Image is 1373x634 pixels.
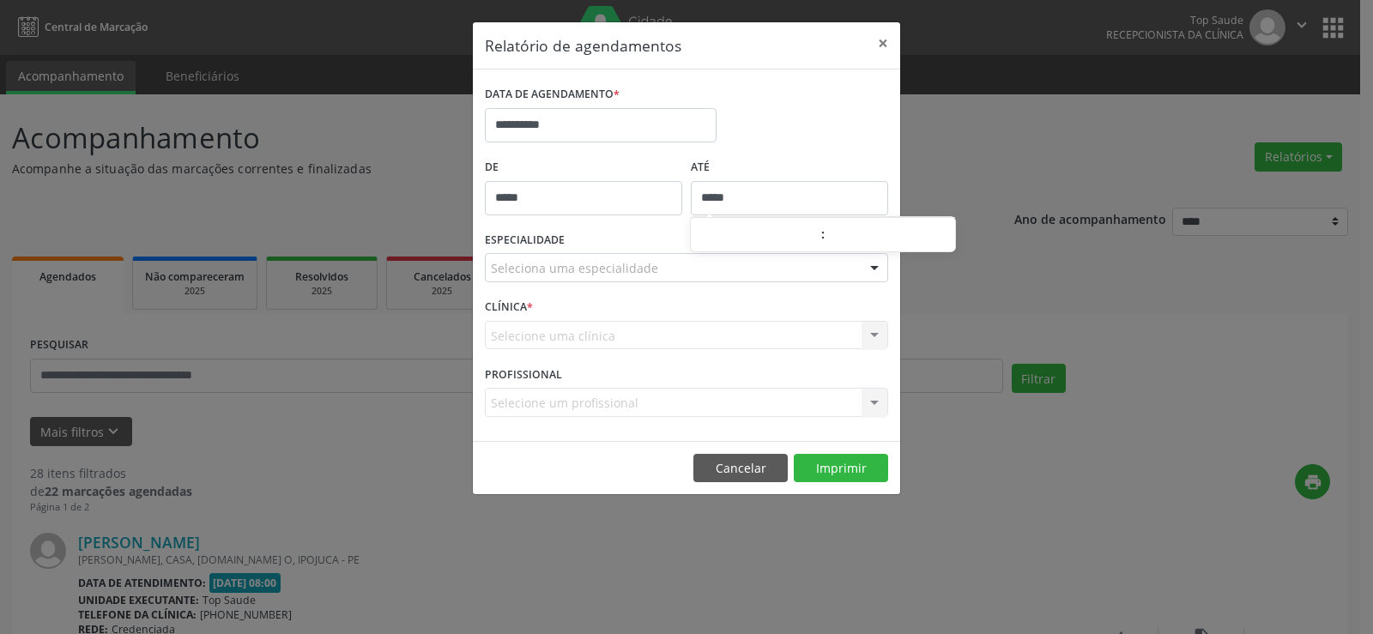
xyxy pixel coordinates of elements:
[826,219,955,253] input: Minute
[491,259,658,277] span: Seleciona uma especialidade
[485,227,565,254] label: ESPECIALIDADE
[485,154,682,181] label: De
[820,217,826,251] span: :
[485,294,533,321] label: CLÍNICA
[693,454,788,483] button: Cancelar
[485,361,562,388] label: PROFISSIONAL
[691,219,820,253] input: Hour
[794,454,888,483] button: Imprimir
[691,154,888,181] label: ATÉ
[485,34,681,57] h5: Relatório de agendamentos
[866,22,900,64] button: Close
[485,82,620,108] label: DATA DE AGENDAMENTO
